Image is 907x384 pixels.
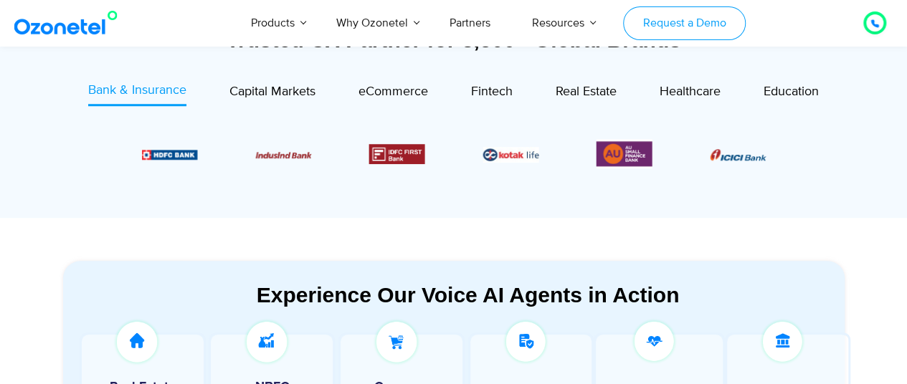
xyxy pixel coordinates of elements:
div: 3 / 6 [255,145,311,163]
img: Picture12.png [369,144,425,164]
a: Request a Demo [623,6,746,40]
a: Education [764,81,819,106]
span: Education [764,84,819,100]
a: Fintech [471,81,513,106]
img: Picture13.png [597,139,652,168]
img: Picture26.jpg [483,147,538,163]
a: Capital Markets [229,81,315,106]
div: 2 / 6 [142,145,198,163]
span: Real Estate [556,84,617,100]
div: Experience Our Voice AI Agents in Action [77,282,859,307]
div: 4 / 6 [369,144,425,164]
img: Picture9.png [142,150,198,159]
div: 1 / 6 [710,145,766,163]
div: 6 / 6 [597,139,652,168]
a: eCommerce [358,81,428,106]
span: Fintech [471,84,513,100]
span: Bank & Insurance [88,82,186,98]
span: Healthcare [660,84,721,100]
div: 5 / 6 [483,145,538,163]
img: Picture8.png [710,149,766,160]
img: Picture10.png [255,151,311,158]
span: Capital Markets [229,84,315,100]
span: eCommerce [358,84,428,100]
div: Image Carousel [142,139,766,168]
a: Bank & Insurance [88,81,186,106]
a: Real Estate [556,81,617,106]
a: Healthcare [660,81,721,106]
